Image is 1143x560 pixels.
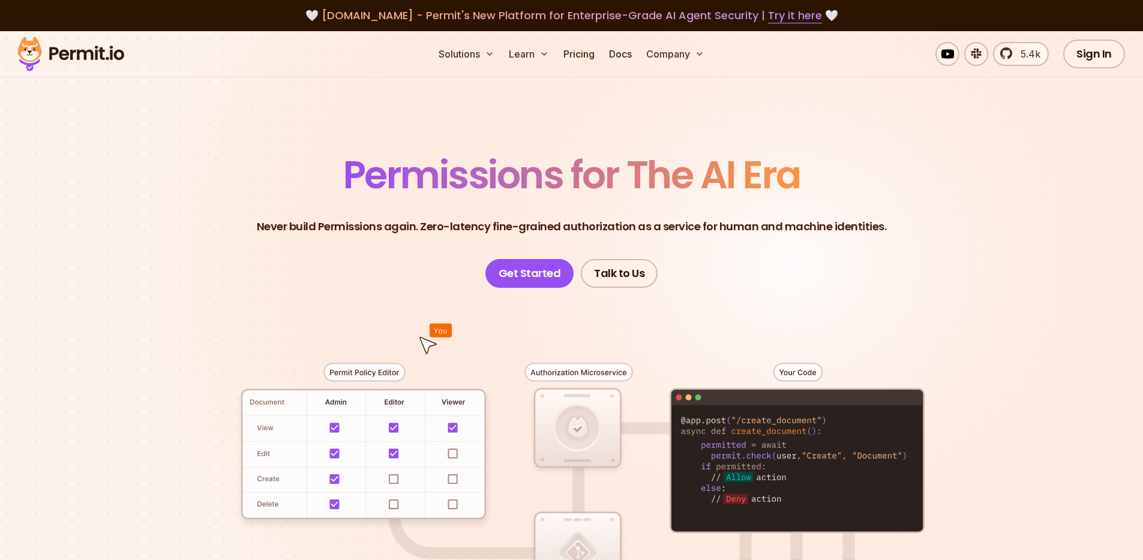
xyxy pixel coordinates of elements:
a: Talk to Us [581,259,658,288]
a: 5.4k [993,42,1049,66]
a: Docs [604,42,637,66]
button: Company [641,42,709,66]
button: Learn [504,42,554,66]
p: Never build Permissions again. Zero-latency fine-grained authorization as a service for human and... [257,218,887,235]
a: Try it here [768,8,822,23]
a: Pricing [559,42,599,66]
span: Permissions for The AI Era [343,148,800,201]
img: Permit logo [12,34,130,74]
div: 🤍 🤍 [29,7,1114,24]
button: Solutions [434,42,499,66]
a: Get Started [485,259,574,288]
span: 5.4k [1013,47,1040,61]
span: [DOMAIN_NAME] - Permit's New Platform for Enterprise-Grade AI Agent Security | [322,8,822,23]
a: Sign In [1063,40,1125,68]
